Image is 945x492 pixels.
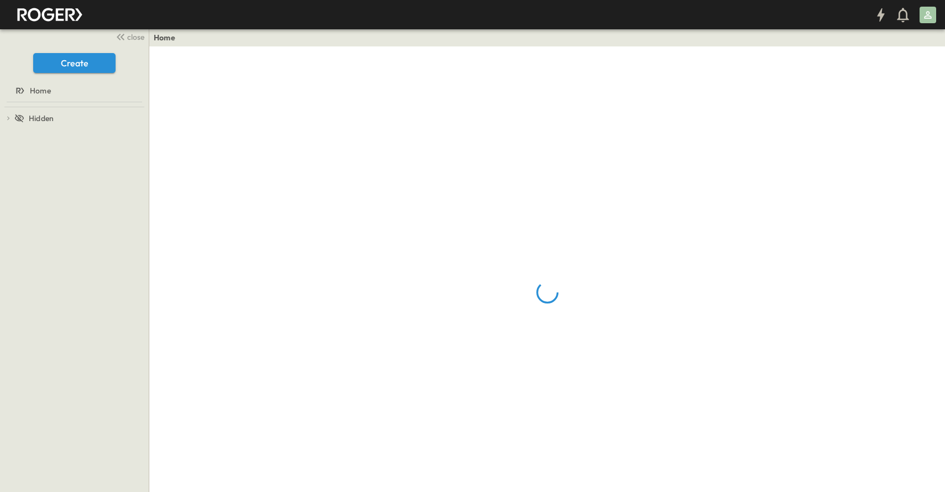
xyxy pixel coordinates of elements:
button: close [111,29,147,44]
a: Home [2,83,144,98]
span: close [127,32,144,43]
nav: breadcrumbs [154,32,182,43]
a: Home [154,32,175,43]
span: Home [30,85,51,96]
span: Hidden [29,113,54,124]
button: Create [33,53,116,73]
